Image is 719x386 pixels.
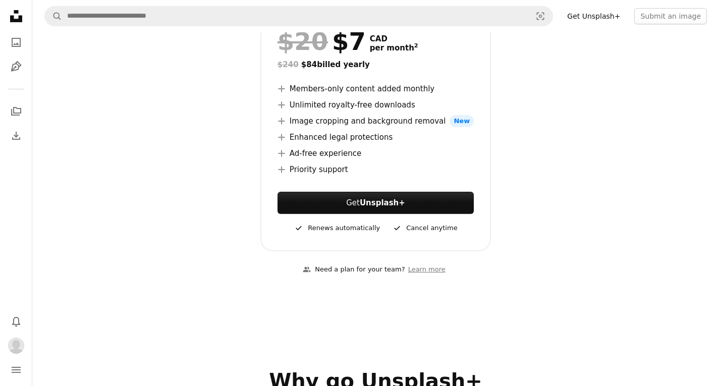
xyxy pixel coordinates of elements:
[278,131,474,143] li: Enhanced legal protections
[392,222,457,234] div: Cancel anytime
[278,60,299,69] span: $240
[6,6,26,28] a: Home — Unsplash
[6,32,26,52] a: Photos
[45,7,62,26] button: Search Unsplash
[360,198,405,207] strong: Unsplash+
[634,8,707,24] button: Submit an image
[6,101,26,122] a: Collections
[44,6,553,26] form: Find visuals sitewide
[278,192,474,214] a: GetUnsplash+
[414,42,418,49] sup: 2
[278,59,474,71] div: $84 billed yearly
[405,261,449,278] a: Learn more
[412,43,420,52] a: 2
[294,222,380,234] div: Renews automatically
[278,83,474,95] li: Members-only content added monthly
[278,28,366,54] div: $7
[278,99,474,111] li: Unlimited royalty-free downloads
[370,43,418,52] span: per month
[6,311,26,332] button: Notifications
[278,28,328,54] span: $20
[450,115,474,127] span: New
[6,57,26,77] a: Illustrations
[303,264,405,275] div: Need a plan for your team?
[6,360,26,380] button: Menu
[278,163,474,176] li: Priority support
[278,115,474,127] li: Image cropping and background removal
[6,336,26,356] button: Profile
[8,338,24,354] img: Avatar of user Jemeson Construction LTD
[278,147,474,159] li: Ad-free experience
[561,8,626,24] a: Get Unsplash+
[6,126,26,146] a: Download History
[528,7,552,26] button: Visual search
[370,34,418,43] span: CAD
